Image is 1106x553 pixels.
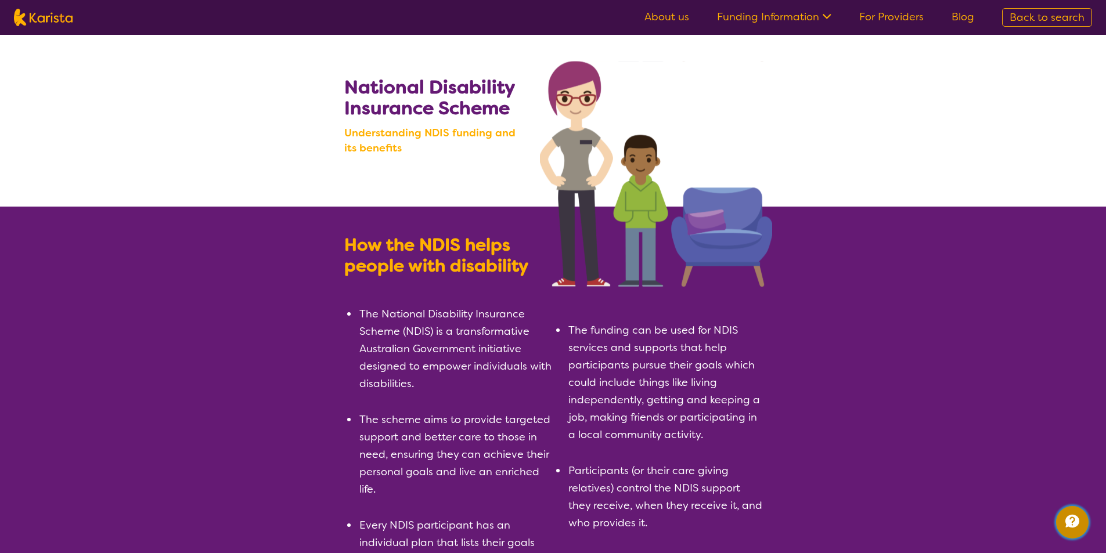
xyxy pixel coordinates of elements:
img: Search NDIS services with Karista [540,61,772,287]
li: The funding can be used for NDIS services and supports that help participants pursue their goals ... [567,321,762,443]
li: The scheme aims to provide targeted support and better care to those in need, ensuring they can a... [358,411,553,498]
a: Funding Information [717,10,831,24]
span: Back to search [1010,10,1085,24]
a: About us [644,10,689,24]
li: The National Disability Insurance Scheme (NDIS) is a transformative Australian Government initiat... [358,305,553,392]
b: National Disability Insurance Scheme [344,75,514,120]
a: Back to search [1002,8,1092,27]
a: For Providers [859,10,924,24]
b: Understanding NDIS funding and its benefits [344,125,529,156]
a: Blog [952,10,974,24]
b: How the NDIS helps people with disability [344,233,528,277]
li: Participants (or their care giving relatives) control the NDIS support they receive, when they re... [567,462,762,532]
img: Karista logo [14,9,73,26]
button: Channel Menu [1056,506,1089,538]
